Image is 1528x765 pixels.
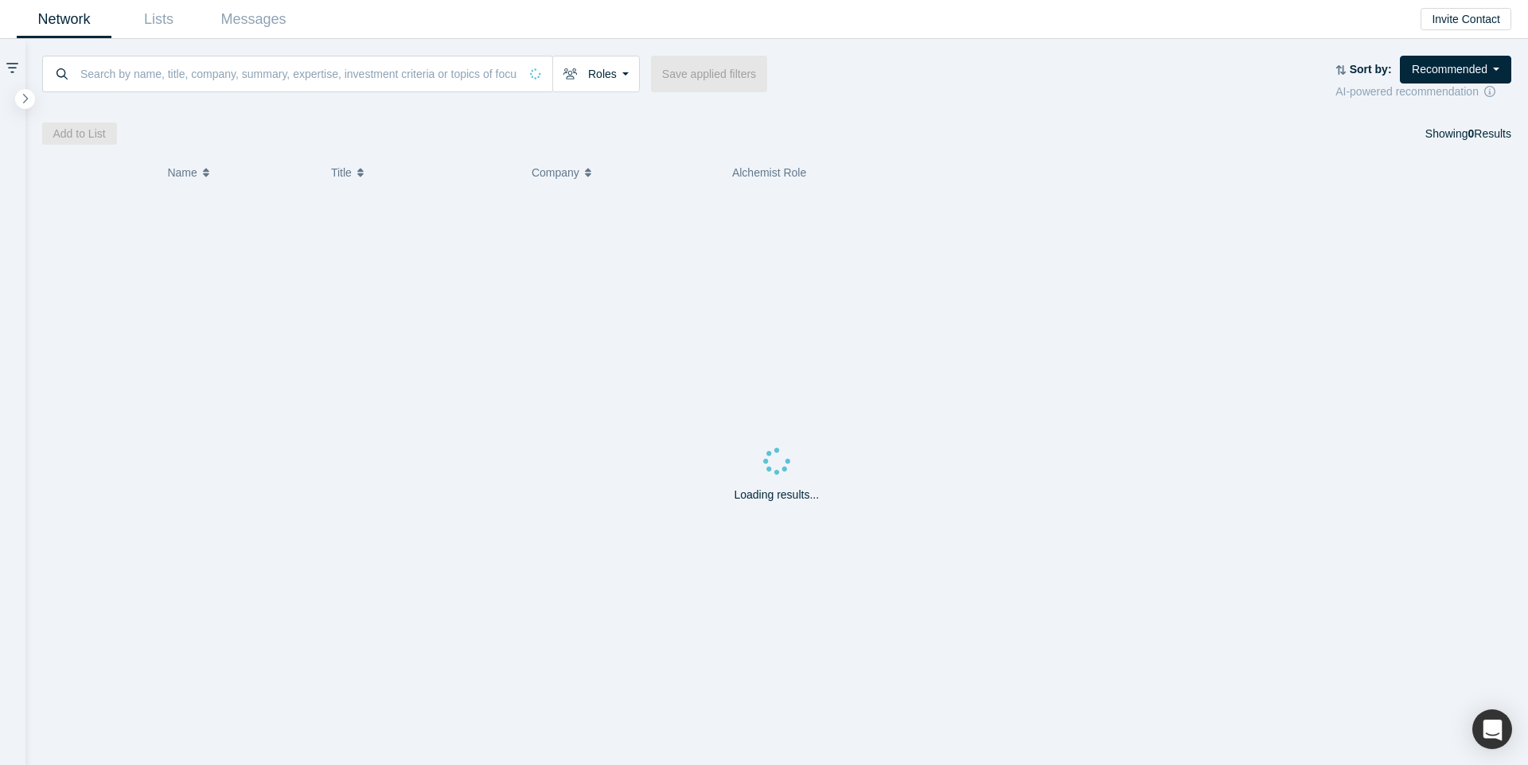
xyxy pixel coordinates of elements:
button: Name [167,156,314,189]
strong: Sort by: [1350,63,1392,76]
span: Company [532,156,579,189]
button: Invite Contact [1421,8,1511,30]
button: Company [532,156,715,189]
button: Recommended [1400,56,1511,83]
a: Messages [206,1,301,38]
span: Results [1468,127,1511,140]
span: Name [167,156,197,189]
a: Lists [111,1,206,38]
input: Search by name, title, company, summary, expertise, investment criteria or topics of focus [79,55,519,92]
div: Showing [1425,122,1511,145]
div: AI-powered recommendation [1335,83,1511,100]
p: Loading results... [734,487,819,503]
button: Add to List [42,122,117,145]
strong: 0 [1468,127,1475,140]
button: Roles [552,56,640,92]
button: Save applied filters [651,56,767,92]
a: Network [17,1,111,38]
button: Title [331,156,515,189]
span: Alchemist Role [732,166,806,179]
span: Title [331,156,352,189]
